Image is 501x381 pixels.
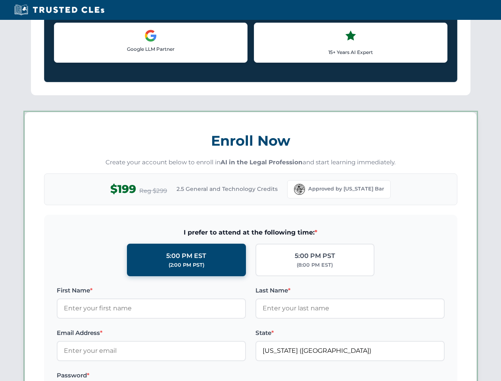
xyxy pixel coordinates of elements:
label: State [255,328,445,338]
h3: Enroll Now [44,128,457,153]
input: Florida (FL) [255,341,445,361]
div: 5:00 PM EST [166,251,206,261]
input: Enter your email [57,341,246,361]
div: (8:00 PM EST) [297,261,333,269]
span: $199 [110,180,136,198]
div: 5:00 PM PST [295,251,335,261]
span: 2.5 General and Technology Credits [177,185,278,193]
p: Create your account below to enroll in and start learning immediately. [44,158,457,167]
label: Last Name [255,286,445,295]
strong: AI in the Legal Profession [221,158,303,166]
div: (2:00 PM PST) [169,261,204,269]
p: Google LLM Partner [61,45,241,53]
span: I prefer to attend at the following time: [57,227,445,238]
img: Google [144,29,157,42]
span: Approved by [US_STATE] Bar [308,185,384,193]
input: Enter your last name [255,298,445,318]
label: Password [57,371,246,380]
img: Florida Bar [294,184,305,195]
label: First Name [57,286,246,295]
input: Enter your first name [57,298,246,318]
p: 15+ Years AI Expert [261,48,441,56]
img: Trusted CLEs [12,4,107,16]
label: Email Address [57,328,246,338]
span: Reg $299 [139,186,167,196]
